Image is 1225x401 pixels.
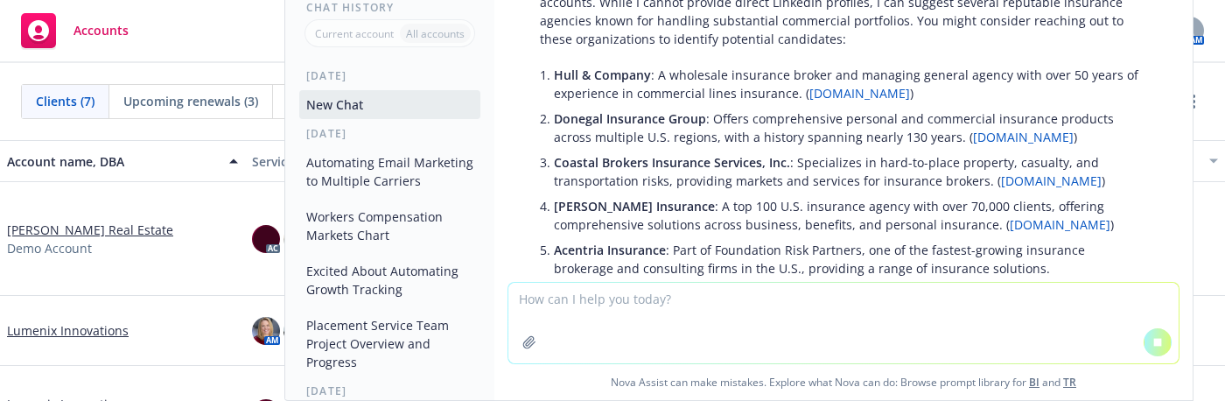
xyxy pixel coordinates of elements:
a: Accounts [14,6,136,55]
img: photo [283,317,311,345]
p: : A wholesale insurance broker and managing general agency with over 50 years of experience in co... [554,66,1147,102]
a: [DOMAIN_NAME] [1010,216,1110,233]
span: Acentria Insurance [554,242,666,258]
a: BI [1029,375,1039,390]
p: All accounts [406,26,465,41]
a: [DOMAIN_NAME] [557,278,658,295]
button: New Chat [299,90,480,119]
a: more [1183,91,1204,112]
p: : Part of Foundation Risk Partners, one of the fastest-growing insurance brokerage and consulting... [554,241,1147,296]
div: [DATE] [285,383,494,398]
button: Automating Email Marketing to Multiple Carriers [299,148,480,195]
p: : A top 100 U.S. insurance agency with over 70,000 clients, offering comprehensive solutions acro... [554,197,1147,234]
img: photo [283,225,311,253]
div: [DATE] [285,68,494,83]
button: Placement Service Team Project Overview and Progress [299,311,480,376]
a: Lumenix Innovations [7,321,129,340]
button: Excited About Automating Growth Tracking [299,257,480,304]
a: [PERSON_NAME] Real Estate [7,221,173,239]
p: : Specializes in hard-to-place property, casualty, and transportation risks, providing markets an... [554,153,1147,190]
span: Upcoming renewals (3) [123,92,258,110]
span: Donegal Insurance Group [554,110,706,127]
span: Accounts [73,24,129,38]
span: Hull & Company [554,67,651,83]
div: [DATE] [285,126,494,141]
div: Service team [252,152,483,171]
button: Service team [245,140,490,182]
a: TR [1063,375,1076,390]
img: photo [252,317,280,345]
img: photo [252,225,280,253]
span: Coastal Brokers Insurance Services, Inc. [554,154,790,171]
a: [DOMAIN_NAME] [973,129,1074,145]
span: Nova Assist can make mistakes. Explore what Nova can do: Browse prompt library for and [501,364,1186,400]
div: Account name, DBA [7,152,219,171]
button: Workers Compensation Markets Chart [299,202,480,250]
a: [DOMAIN_NAME] [809,85,910,102]
a: [DOMAIN_NAME] [1001,172,1102,189]
p: Current account [315,26,394,41]
span: [PERSON_NAME] Insurance [554,198,715,215]
span: Clients (7) [36,92,94,110]
span: Demo Account [7,239,92,257]
p: : Offers comprehensive personal and commercial insurance products across multiple U.S. regions, w... [554,109,1147,146]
